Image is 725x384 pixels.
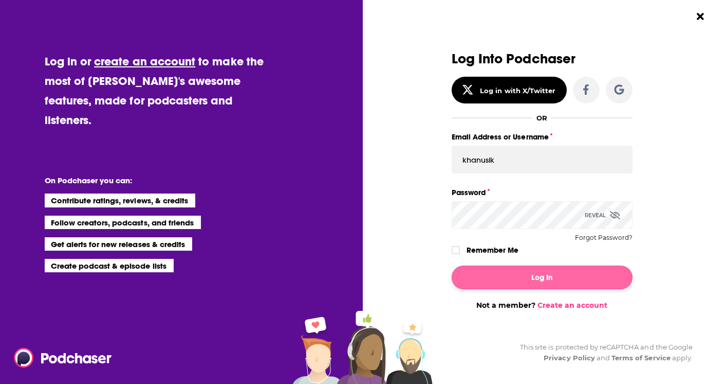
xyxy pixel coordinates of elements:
img: Podchaser - Follow, Share and Rate Podcasts [14,348,113,368]
li: On Podchaser you can: [45,176,250,185]
h3: Log Into Podchaser [452,51,633,66]
a: Privacy Policy [544,354,595,362]
a: create an account [94,54,195,68]
a: Create an account [537,301,607,310]
div: OR [536,114,547,122]
a: Podchaser - Follow, Share and Rate Podcasts [14,348,104,368]
li: Follow creators, podcasts, and friends [45,216,201,229]
li: Create podcast & episode lists [45,259,174,272]
input: Email Address or Username [452,146,633,173]
div: Not a member? [452,301,633,310]
label: Remember Me [467,243,518,257]
div: Reveal [585,201,620,229]
label: Password [452,186,633,199]
label: Email Address or Username [452,130,633,144]
button: Log In [452,266,633,289]
button: Forgot Password? [575,234,633,241]
li: Get alerts for new releases & credits [45,237,192,251]
div: This site is protected by reCAPTCHA and the Google and apply. [512,342,693,363]
a: Terms of Service [611,354,671,362]
div: Log in with X/Twitter [480,86,555,95]
button: Log in with X/Twitter [452,77,567,103]
button: Close Button [691,7,710,26]
li: Contribute ratings, reviews, & credits [45,194,196,207]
